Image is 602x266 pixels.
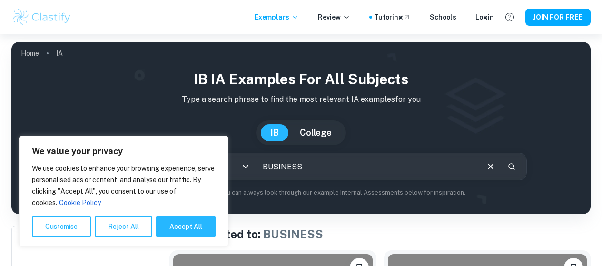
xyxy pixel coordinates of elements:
a: Tutoring [374,12,411,22]
button: Customise [32,216,91,237]
h1: All IAs related to: [169,226,591,243]
button: JOIN FOR FREE [525,9,591,26]
p: Review [318,12,350,22]
img: profile cover [11,42,591,214]
p: Type a search phrase to find the most relevant IA examples for you [19,94,583,105]
button: Open [239,160,252,173]
p: Not sure what to search for? You can always look through our example Internal Assessments below f... [19,188,583,197]
span: BUSINESS [263,227,323,241]
button: Clear [482,158,500,176]
button: Help and Feedback [502,9,518,25]
button: IB [261,124,288,141]
a: Schools [430,12,456,22]
a: Home [21,47,39,60]
p: IA [56,48,63,59]
p: We use cookies to enhance your browsing experience, serve personalised ads or content, and analys... [32,163,216,208]
h1: IB IA examples for all subjects [19,69,583,90]
button: College [290,124,341,141]
p: Exemplars [255,12,299,22]
div: We value your privacy [19,136,228,247]
img: Clastify logo [11,8,72,27]
button: Accept All [156,216,216,237]
a: Cookie Policy [59,198,101,207]
button: Search [503,158,520,175]
input: E.g. player arrangements, enthalpy of combustion, analysis of a big city... [256,153,478,180]
p: We value your privacy [32,146,216,157]
button: Reject All [95,216,152,237]
a: Login [475,12,494,22]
